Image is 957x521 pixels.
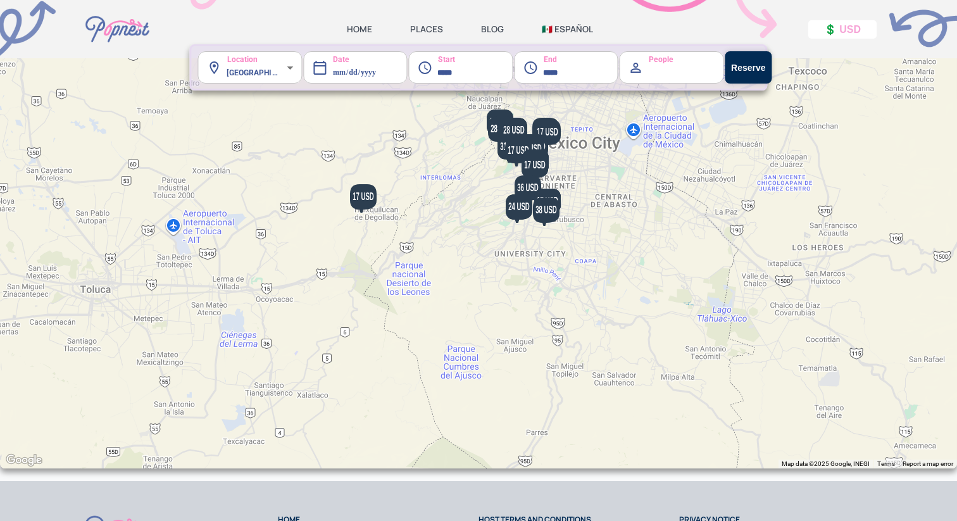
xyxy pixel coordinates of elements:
[312,46,349,65] label: Date
[877,460,895,467] a: Terms (opens in new tab)
[3,452,45,468] a: Open this area in Google Maps (opens a new window)
[782,460,870,467] span: Map data ©2025 Google, INEGI
[227,51,302,84] div: [GEOGRAPHIC_DATA] ([GEOGRAPHIC_DATA], [GEOGRAPHIC_DATA], [GEOGRAPHIC_DATA])
[731,63,766,73] strong: Reserve
[481,23,504,35] a: BLOG
[410,23,443,35] a: PLACES
[3,452,45,468] img: Google
[542,23,593,35] a: 🇲🇽 ESPAÑOL
[903,460,953,467] a: Report a map error
[629,46,673,65] label: People
[417,46,455,65] label: Start
[808,20,877,39] button: 💲 USD
[347,23,372,35] a: HOME
[725,51,772,84] button: Reserve
[206,46,257,65] label: Location
[523,46,557,65] label: End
